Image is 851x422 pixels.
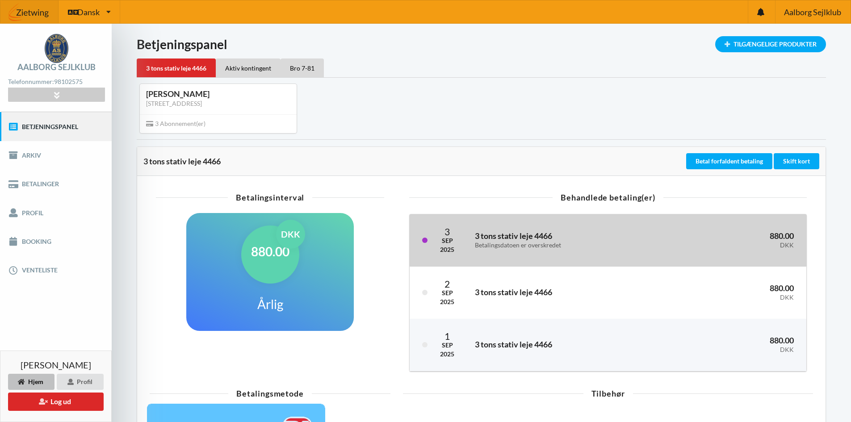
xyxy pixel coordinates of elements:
[475,242,659,249] div: Betalingsdatoen er overskredet
[475,339,654,350] h3: 3 tons stativ leje 4466
[672,242,794,249] div: DKK
[440,350,454,359] div: 2025
[216,58,281,77] div: Aktiv kontingent
[45,34,68,63] img: logo
[150,389,390,397] div: Betalingsmetode
[143,157,684,166] div: 3 tons stativ leje 4466
[137,36,826,52] h1: Betjeningspanel
[784,8,841,16] span: Aalborg Sejlklub
[146,89,290,99] div: [PERSON_NAME]
[440,227,454,236] div: 3
[8,374,54,390] div: Hjem
[8,393,104,411] button: Log ud
[257,296,283,312] h1: Årlig
[774,153,819,169] div: Skift kort
[281,58,324,77] div: Bro 7-81
[770,335,794,345] span: 880.00
[440,245,454,254] div: 2025
[440,236,454,245] div: Sep
[770,231,794,241] span: 880.00
[276,220,305,249] div: DKK
[156,193,384,201] div: Betalingsinterval
[54,78,83,85] strong: 98102575
[440,279,454,288] div: 2
[715,36,826,52] div: Tilgængelige Produkter
[770,283,794,293] span: 880.00
[8,76,105,88] div: Telefonnummer:
[137,58,216,78] div: 3 tons stativ leje 4466
[77,8,100,16] span: Dansk
[440,341,454,350] div: Sep
[667,294,794,301] div: DKK
[409,193,807,201] div: Behandlede betaling(er)
[146,120,205,127] span: 3 Abonnement(er)
[57,374,104,390] div: Profil
[440,297,454,306] div: 2025
[440,331,454,341] div: 1
[667,346,794,354] div: DKK
[251,243,289,259] h1: 880.00
[146,100,202,107] a: [STREET_ADDRESS]
[21,360,91,369] span: [PERSON_NAME]
[475,287,654,297] h3: 3 tons stativ leje 4466
[440,288,454,297] div: Sep
[403,389,813,397] div: Tilbehør
[686,153,772,169] button: Betal forfaldent betaling
[475,231,659,249] h3: 3 tons stativ leje 4466
[17,63,96,71] div: Aalborg Sejlklub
